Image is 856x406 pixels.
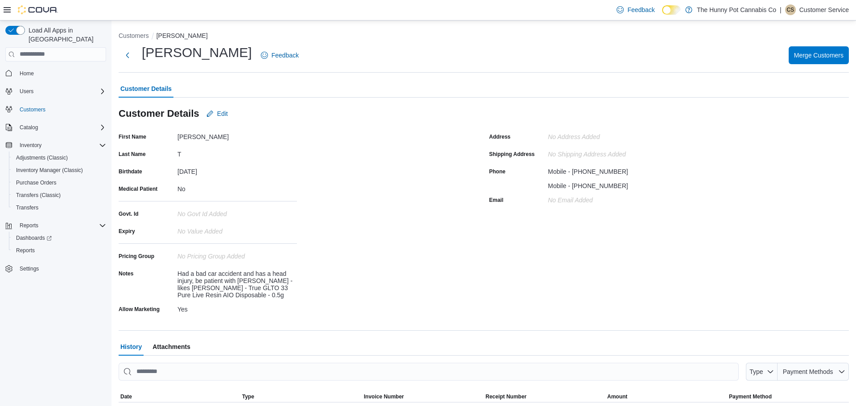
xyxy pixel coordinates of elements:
span: Adjustments (Classic) [16,154,68,161]
a: Purchase Orders [12,177,60,188]
span: Customers [20,106,45,113]
label: Phone [489,168,506,175]
div: [DATE] [177,164,297,175]
span: Transfers (Classic) [12,190,106,201]
nav: An example of EuiBreadcrumbs [119,31,849,42]
span: Date [120,393,132,400]
a: Transfers [12,202,42,213]
span: Home [20,70,34,77]
a: Adjustments (Classic) [12,152,71,163]
div: No Email added [548,193,593,204]
button: Inventory Manager (Classic) [9,164,110,176]
div: No Pricing Group Added [177,249,297,260]
button: Reports [16,220,42,231]
button: Next [119,46,136,64]
span: Load All Apps in [GEOGRAPHIC_DATA] [25,26,106,44]
span: Users [20,88,33,95]
span: Payment Method [729,393,772,400]
span: Customers [16,104,106,115]
button: Amount [605,391,727,402]
button: Inventory [2,139,110,152]
div: No [177,182,297,193]
p: Customer Service [799,4,849,15]
div: No Address added [548,130,667,140]
img: Cova [18,5,58,14]
button: Payment Methods [778,363,849,381]
div: No value added [177,224,297,235]
button: [PERSON_NAME] [156,32,208,39]
label: Pricing Group [119,253,154,260]
button: Reports [2,219,110,232]
button: Users [16,86,37,97]
a: Transfers (Classic) [12,190,64,201]
a: Reports [12,245,38,256]
span: Reports [16,247,35,254]
button: Invoice Number [362,391,484,402]
button: Receipt Number [484,391,605,402]
p: | [780,4,782,15]
a: Inventory Manager (Classic) [12,165,86,176]
button: Customers [2,103,110,116]
span: Inventory [20,142,41,149]
button: Adjustments (Classic) [9,152,110,164]
button: Inventory [16,140,45,151]
span: Purchase Orders [12,177,106,188]
button: Type [240,391,362,402]
span: Reports [20,222,38,229]
span: Receipt Number [486,393,527,400]
label: Last Name [119,151,146,158]
span: Reports [16,220,106,231]
button: Transfers [9,201,110,214]
span: Payment Methods [783,368,833,375]
label: Email [489,197,503,204]
span: Settings [16,263,106,274]
a: Customers [16,104,49,115]
p: The Hunny Pot Cannabis Co [697,4,776,15]
span: Transfers [16,204,38,211]
a: Feedback [257,46,302,64]
a: Dashboards [12,233,55,243]
button: Home [2,67,110,80]
input: This is a search bar. As you type, the results lower in the page will automatically filter. [119,363,739,381]
a: Dashboards [9,232,110,244]
label: Govt. Id [119,210,139,217]
span: Settings [20,265,39,272]
span: Amount [607,393,627,400]
span: Inventory Manager (Classic) [12,165,106,176]
button: Customers [119,32,149,39]
span: Attachments [152,338,190,356]
span: Inventory [16,140,106,151]
span: Home [16,68,106,79]
span: Reports [12,245,106,256]
a: Home [16,68,37,79]
span: Catalog [16,122,106,133]
span: Invoice Number [364,393,404,400]
button: Users [2,85,110,98]
div: Mobile - [PHONE_NUMBER] [548,164,628,175]
div: No Shipping Address added [548,147,667,158]
span: Inventory Manager (Classic) [16,167,83,174]
label: Shipping Address [489,151,535,158]
span: Edit [217,109,228,118]
span: Type [242,393,254,400]
label: Notes [119,270,133,277]
label: First Name [119,133,146,140]
span: History [120,338,142,356]
span: CS [786,4,794,15]
span: Customer Details [120,80,172,98]
label: Allow Marketing [119,306,160,313]
button: Transfers (Classic) [9,189,110,201]
span: Merge Customers [794,51,844,60]
button: Merge Customers [789,46,849,64]
span: Dashboards [16,234,52,242]
label: Expiry [119,228,135,235]
div: Yes [177,302,297,313]
button: Type [746,363,778,381]
span: Transfers [12,202,106,213]
a: Feedback [613,1,658,19]
button: Purchase Orders [9,176,110,189]
button: Catalog [16,122,41,133]
button: Reports [9,244,110,257]
span: Users [16,86,106,97]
